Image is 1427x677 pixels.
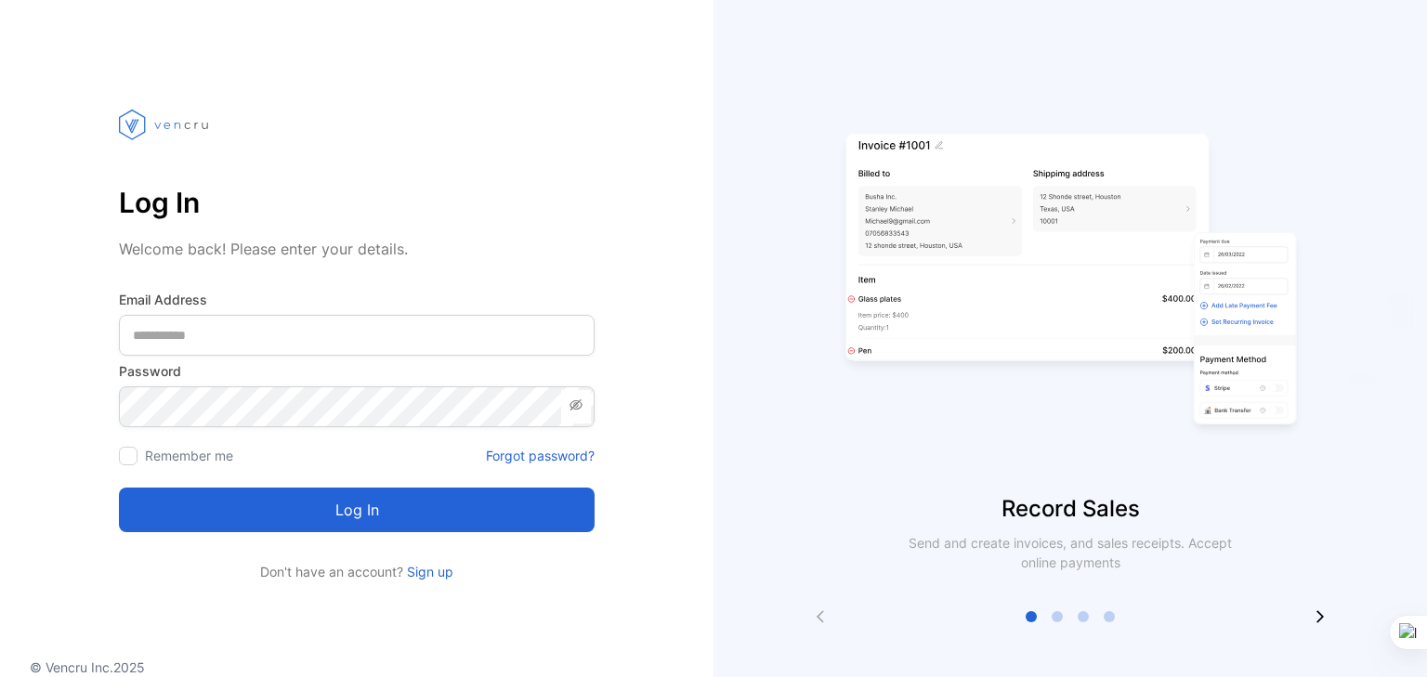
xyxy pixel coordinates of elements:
p: Send and create invoices, and sales receipts. Accept online payments [892,533,1249,572]
p: Don't have an account? [119,562,595,581]
label: Remember me [145,448,233,463]
p: Log In [119,180,595,225]
a: Forgot password? [486,446,595,465]
p: Welcome back! Please enter your details. [119,238,595,260]
img: vencru logo [119,74,212,175]
label: Email Address [119,290,595,309]
label: Password [119,361,595,381]
button: Log in [119,488,595,532]
a: Sign up [403,564,453,579]
p: Record Sales [713,492,1427,526]
img: slider image [838,74,1303,492]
